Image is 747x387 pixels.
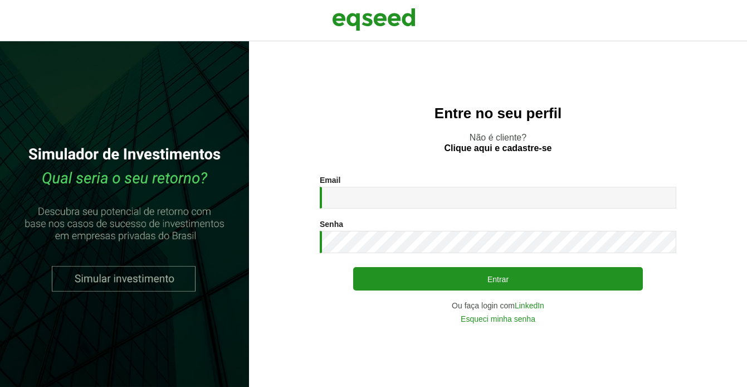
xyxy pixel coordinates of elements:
[445,144,552,153] a: Clique aqui e cadastre-se
[320,302,676,309] div: Ou faça login com
[320,176,340,184] label: Email
[515,302,544,309] a: LinkedIn
[271,105,725,122] h2: Entre no seu perfil
[353,267,643,291] button: Entrar
[332,6,416,33] img: EqSeed Logo
[271,132,725,153] p: Não é cliente?
[461,315,535,323] a: Esqueci minha senha
[320,220,343,228] label: Senha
